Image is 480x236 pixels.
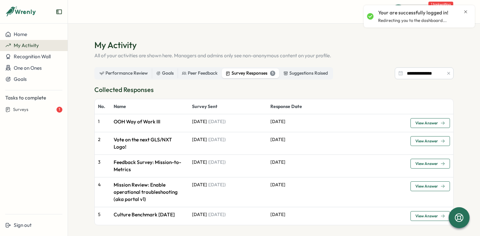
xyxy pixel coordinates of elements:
[410,211,450,221] button: View Answer
[114,118,185,125] p: OOH Way of Work III
[189,154,267,177] td: [DATE]
[463,9,468,14] button: Close notification
[378,9,448,16] p: Your are successfully logged in!
[270,136,404,143] p: [DATE]
[14,31,27,37] span: Home
[415,214,438,218] span: View Answer
[391,4,456,19] button: Quick Actions
[14,76,27,82] span: Goals
[226,70,275,77] div: Survey Responses
[156,70,174,77] div: Goals
[56,107,62,113] div: 1
[410,159,450,169] button: View Answer
[410,181,450,191] button: View Answer
[94,52,454,59] p: All of your activities are shown here. Managers and admins only see non-anonymous content on your...
[267,99,401,115] th: Response Date
[189,132,267,154] td: [DATE]
[270,181,404,189] p: [DATE]
[94,39,454,51] h1: My Activity
[114,181,185,203] p: Mission Review: Enable operational troubleshooting (aka portal v1)
[283,70,328,77] div: Suggestions Raised
[95,177,110,207] td: 4
[100,70,148,77] div: Performance Review
[5,94,62,101] p: Tasks to complete
[415,121,438,125] span: View Answer
[270,159,404,166] p: [DATE]
[95,154,110,177] td: 3
[114,136,185,151] p: Vote on the next GLS/NXT Logo!
[207,182,226,188] span: ( [DATE] )
[410,136,450,146] button: View Answer
[14,42,39,48] span: My Activity
[189,177,267,207] td: [DATE]
[189,207,267,225] td: [DATE]
[14,53,51,60] span: Recognition Wall
[189,114,267,132] td: [DATE]
[270,118,404,125] p: [DATE]
[95,132,110,154] td: 2
[13,107,28,113] span: Surveys
[415,162,438,166] span: View Answer
[95,99,110,115] th: No.
[182,70,217,77] div: Peer Feedback
[56,9,62,15] button: Expand sidebar
[378,18,447,24] p: Redirecting you to the dashboard...
[114,211,185,218] p: Culture Benchmark [DATE]
[14,65,42,71] span: One on Ones
[207,136,226,142] span: ( [DATE] )
[95,114,110,132] td: 1
[270,71,275,76] div: 5
[95,207,110,225] td: 5
[428,2,453,7] span: 1 task waiting
[189,99,267,115] th: Survey Sent
[114,159,185,173] p: Feedback Survey: Mission-to-Metrics
[94,85,454,95] h3: Collected Responses
[415,184,438,188] span: View Answer
[410,118,450,128] button: View Answer
[207,159,226,165] span: ( [DATE] )
[110,99,189,115] th: Name
[270,211,404,218] p: [DATE]
[415,139,438,143] span: View Answer
[207,118,226,124] span: ( [DATE] )
[207,211,226,217] span: ( [DATE] )
[14,222,32,228] span: Sign out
